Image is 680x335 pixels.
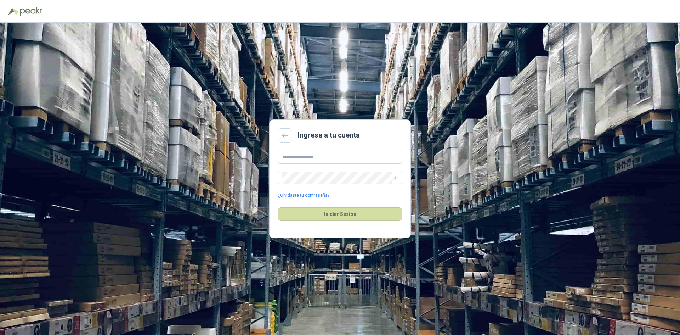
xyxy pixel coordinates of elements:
img: Peakr [20,7,42,16]
img: Logo [8,8,18,15]
a: ¿Olvidaste tu contraseña? [278,192,329,199]
span: eye-invisible [393,176,398,180]
button: Iniciar Sesión [278,207,402,221]
h2: Ingresa a tu cuenta [298,130,360,141]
